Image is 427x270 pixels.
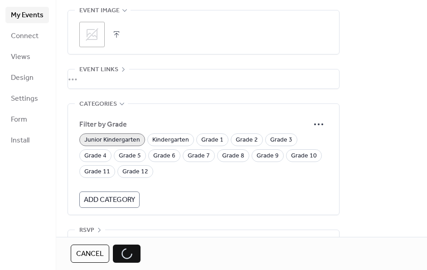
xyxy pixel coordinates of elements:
span: Grade 12 [122,167,148,177]
span: Install [11,135,29,146]
span: Grade 5 [119,151,141,162]
span: Grade 11 [84,167,110,177]
span: My Events [11,10,44,21]
span: Grade 7 [188,151,210,162]
span: Categories [79,99,117,110]
a: Settings [5,90,49,107]
span: Views [11,52,30,63]
span: Filter by Grade [79,119,310,130]
span: Grade 1 [201,135,223,146]
span: Grade 9 [257,151,279,162]
a: Views [5,49,49,65]
span: Grade 10 [291,151,317,162]
span: Cancel [76,249,104,260]
span: Grade 8 [222,151,244,162]
span: RSVP [79,225,94,236]
div: ••• [68,69,339,88]
span: Connect [11,31,39,42]
a: Form [5,111,49,128]
span: Design [11,73,34,83]
span: Event links [79,64,118,75]
div: ••• [68,230,339,249]
span: Grade 6 [153,151,175,162]
a: My Events [5,7,49,23]
div: ; [79,22,105,47]
span: Junior Kindergarten [84,135,140,146]
span: Event image [79,5,120,16]
span: Grade 4 [84,151,107,162]
span: Settings [11,93,38,104]
button: Add Category [79,191,140,208]
a: Connect [5,28,49,44]
button: Cancel [71,245,109,263]
a: Install [5,132,49,148]
span: Kindergarten [152,135,189,146]
span: Add Category [84,195,135,206]
span: Form [11,114,27,125]
span: Grade 3 [270,135,292,146]
a: Design [5,69,49,86]
span: Grade 2 [236,135,258,146]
